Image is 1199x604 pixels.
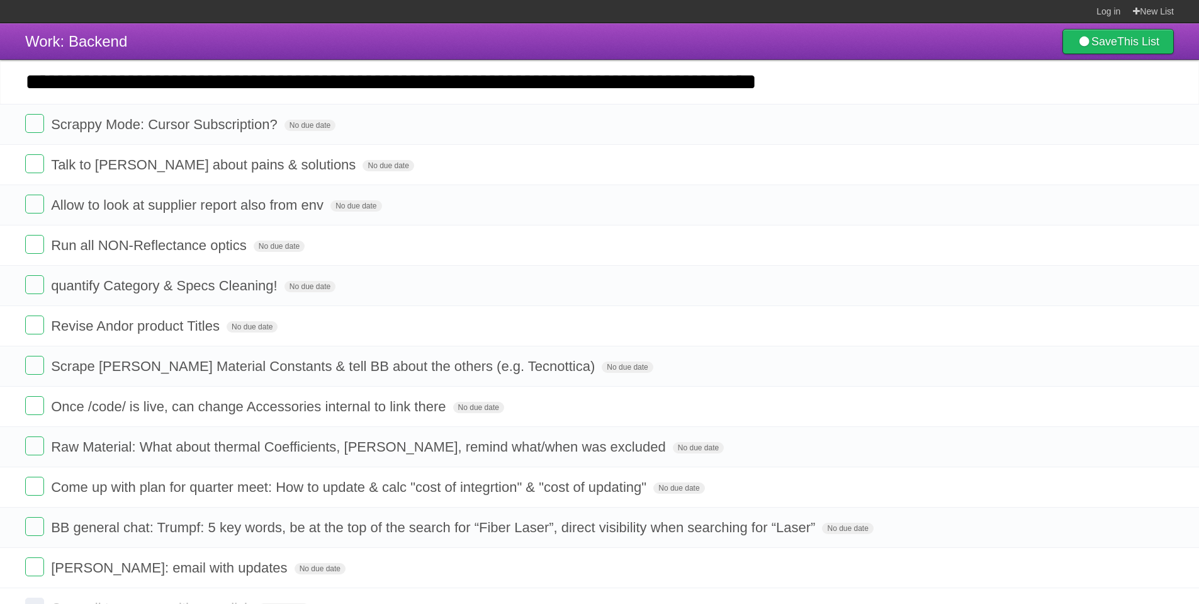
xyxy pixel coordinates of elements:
[51,117,281,132] span: Scrappy Mode: Cursor Subscription?
[453,402,504,413] span: No due date
[25,275,44,294] label: Done
[25,114,44,133] label: Done
[254,241,305,252] span: No due date
[1062,29,1174,54] a: SaveThis List
[25,517,44,536] label: Done
[51,560,290,576] span: [PERSON_NAME]: email with updates
[25,436,44,455] label: Done
[822,523,873,534] span: No due date
[51,520,818,535] span: BB general chat: Trumpf: 5 key words, be at the top of the search for “Fiber Laser”, direct visib...
[25,477,44,496] label: Done
[25,316,44,334] label: Done
[25,195,44,214] label: Done
[25,33,127,50] span: Work: Backend
[51,318,223,334] span: Revise Andor product Titles
[25,235,44,254] label: Done
[602,362,653,373] span: No due date
[1117,35,1159,48] b: This List
[51,237,250,253] span: Run all NON-Reflectance optics
[25,154,44,173] label: Done
[284,281,335,292] span: No due date
[653,482,704,494] span: No due date
[25,356,44,375] label: Done
[25,396,44,415] label: Done
[227,321,278,333] span: No due date
[51,197,327,213] span: Allow to look at supplier report also from env
[295,563,346,574] span: No due date
[284,120,335,131] span: No due date
[51,399,449,414] span: Once /code/ is live, can change Accessories internal to link there
[673,442,724,453] span: No due date
[51,278,281,293] span: quantify Category & Specs Cleaning!
[25,557,44,576] label: Done
[51,479,650,495] span: Come up with plan for quarter meet: How to update & calc "cost of integrtion" & "cost of updating"
[51,358,598,374] span: Scrape [PERSON_NAME] Material Constants & tell BB about the others (e.g. Tecnottica)
[51,157,359,173] span: Talk to [PERSON_NAME] about pains & solutions
[330,200,381,212] span: No due date
[51,439,669,455] span: Raw Material: What about thermal Coefficients, [PERSON_NAME], remind what/when was excluded
[363,160,414,171] span: No due date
